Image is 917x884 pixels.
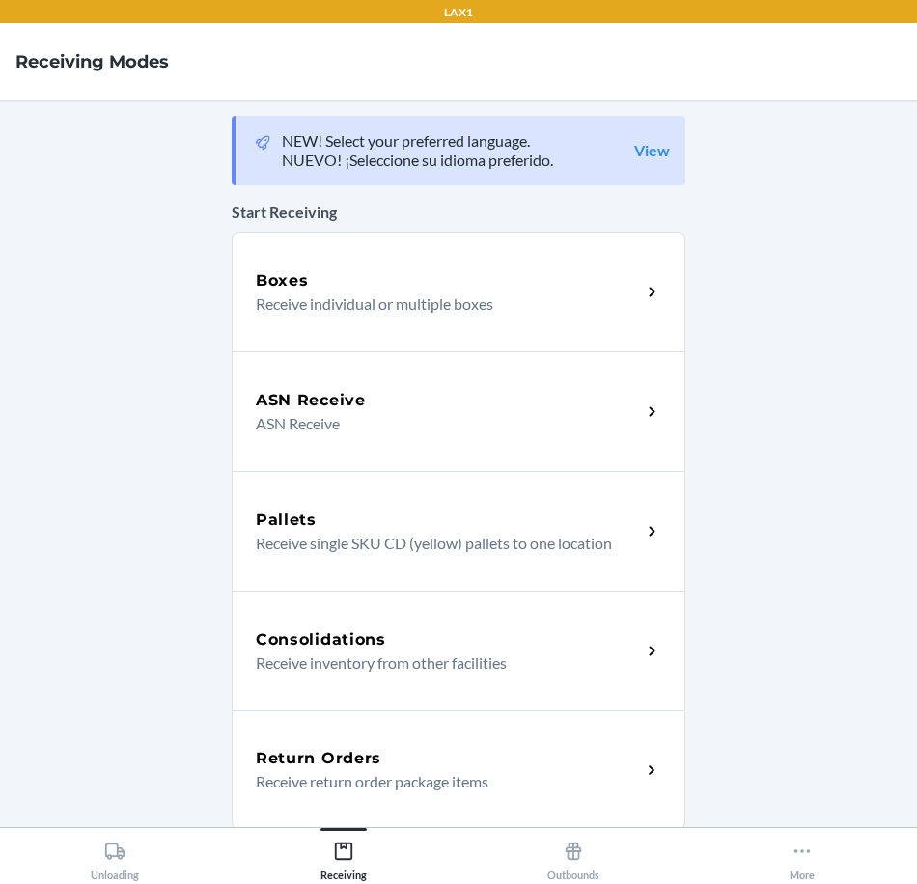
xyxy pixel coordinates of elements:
[282,131,553,151] p: NEW! Select your preferred language.
[256,269,309,292] h5: Boxes
[15,49,169,74] h4: Receiving Modes
[320,833,367,881] div: Receiving
[547,833,599,881] div: Outbounds
[282,151,553,170] p: NUEVO! ¡Seleccione su idioma preferido.
[256,747,381,770] h5: Return Orders
[458,828,688,881] button: Outbounds
[790,833,815,881] div: More
[256,509,317,532] h5: Pallets
[232,201,685,224] p: Start Receiving
[232,591,685,710] a: ConsolidationsReceive inventory from other facilities
[256,412,625,435] p: ASN Receive
[232,471,685,591] a: PalletsReceive single SKU CD (yellow) pallets to one location
[256,532,625,555] p: Receive single SKU CD (yellow) pallets to one location
[256,389,366,412] h5: ASN Receive
[256,628,386,651] h5: Consolidations
[91,833,139,881] div: Unloading
[232,351,685,471] a: ASN ReceiveASN Receive
[232,710,685,830] a: Return OrdersReceive return order package items
[634,141,670,160] a: View
[444,4,473,21] p: LAX1
[256,651,625,675] p: Receive inventory from other facilities
[232,232,685,351] a: BoxesReceive individual or multiple boxes
[256,292,625,316] p: Receive individual or multiple boxes
[230,828,459,881] button: Receiving
[256,770,625,793] p: Receive return order package items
